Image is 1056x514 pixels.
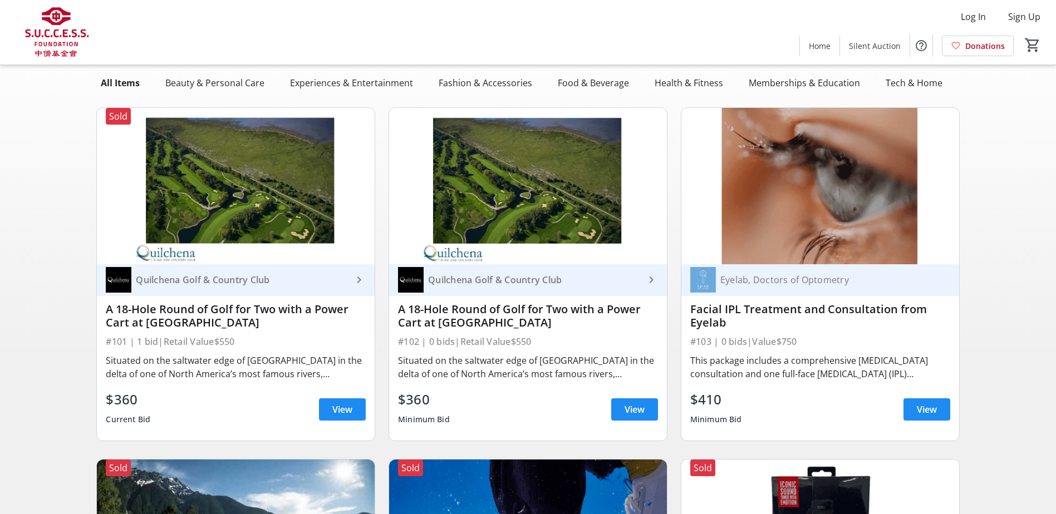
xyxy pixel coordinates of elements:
[681,108,959,264] img: Facial IPL Treatment and Consultation from Eyelab
[690,267,716,293] img: Eyelab, Doctors of Optometry
[1023,35,1043,55] button: Cart
[849,40,901,52] span: Silent Auction
[434,72,537,94] div: Fashion & Accessories
[952,8,995,26] button: Log In
[131,274,352,285] div: Quilchena Golf & Country Club
[645,273,658,286] mat-icon: keyboard_arrow_right
[398,354,658,380] div: Situated on the saltwater edge of [GEOGRAPHIC_DATA] in the delta of one of North America’s most f...
[690,303,950,329] div: Facial IPL Treatment and Consultation from Eyelab
[398,303,658,329] div: A 18-Hole Round of Golf for Two with a Power Cart at [GEOGRAPHIC_DATA]
[106,267,131,293] img: Quilchena Golf & Country Club
[611,398,658,421] a: View
[625,403,645,416] span: View
[161,72,269,94] div: Beauty & Personal Care
[106,354,366,380] div: Situated on the saltwater edge of [GEOGRAPHIC_DATA] in the delta of one of North America’s most f...
[744,72,865,94] div: Memberships & Education
[716,274,937,285] div: Eyelab, Doctors of Optometry
[286,72,418,94] div: Experiences & Entertainment
[800,36,839,56] a: Home
[106,108,131,125] div: Sold
[965,40,1005,52] span: Donations
[332,403,352,416] span: View
[650,72,728,94] div: Health & Fitness
[106,334,366,349] div: #101 | 1 bid | Retail Value $550
[398,334,658,349] div: #102 | 0 bids | Retail Value $550
[97,264,375,296] a: Quilchena Golf & Country ClubQuilchena Golf & Country Club
[424,274,645,285] div: Quilchena Golf & Country Club
[809,40,831,52] span: Home
[398,459,423,476] div: Sold
[319,398,366,421] a: View
[910,34,932,57] button: Help
[389,108,667,264] img: A 18-Hole Round of Golf for Two with a Power Cart at Quilchena Golf & Country Club
[690,389,742,409] div: $410
[96,72,144,94] div: All Items
[690,409,742,429] div: Minimum Bid
[106,459,131,476] div: Sold
[398,267,424,293] img: Quilchena Golf & Country Club
[1008,10,1040,23] span: Sign Up
[690,334,950,349] div: #103 | 0 bids | Value $750
[690,459,715,476] div: Sold
[106,389,150,409] div: $360
[961,10,986,23] span: Log In
[106,409,150,429] div: Current Bid
[942,36,1014,56] a: Donations
[7,4,106,60] img: S.U.C.C.E.S.S. Foundation's Logo
[903,398,950,421] a: View
[97,108,375,264] img: A 18-Hole Round of Golf for Two with a Power Cart at Quilchena Golf & Country Club
[398,389,450,409] div: $360
[690,354,950,380] div: This package includes a comprehensive [MEDICAL_DATA] consultation and one full-face [MEDICAL_DATA...
[553,72,633,94] div: Food & Beverage
[917,403,937,416] span: View
[999,8,1049,26] button: Sign Up
[352,273,366,286] mat-icon: keyboard_arrow_right
[106,303,366,329] div: A 18-Hole Round of Golf for Two with a Power Cart at [GEOGRAPHIC_DATA]
[840,36,910,56] a: Silent Auction
[881,72,947,94] div: Tech & Home
[398,409,450,429] div: Minimum Bid
[389,264,667,296] a: Quilchena Golf & Country ClubQuilchena Golf & Country Club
